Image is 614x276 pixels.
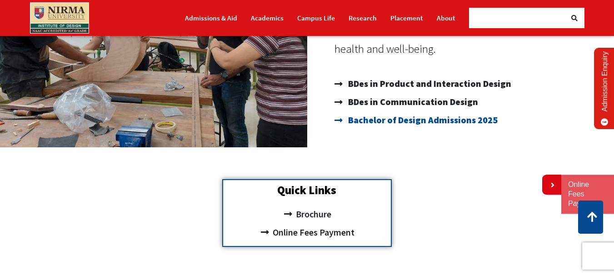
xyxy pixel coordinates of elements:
[346,75,511,93] span: BDes in Product and Interaction Design
[294,205,331,223] span: Brochure
[349,10,377,26] a: Research
[30,2,89,34] img: main_logo
[297,10,335,26] a: Campus Life
[568,180,607,208] a: Online Fees Payment
[228,223,386,241] a: Online Fees Payment
[437,10,455,26] a: About
[334,93,605,111] a: BDes in Communication Design
[228,205,386,223] a: Brochure
[346,93,478,111] span: BDes in Communication Design
[251,10,284,26] a: Academics
[185,10,237,26] a: Admissions & Aid
[228,185,386,196] h2: Quick Links
[346,111,498,129] span: Bachelor of Design Admissions 2025
[390,10,423,26] a: Placement
[334,111,605,129] a: Bachelor of Design Admissions 2025
[270,223,354,241] span: Online Fees Payment
[334,75,605,93] a: BDes in Product and Interaction Design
